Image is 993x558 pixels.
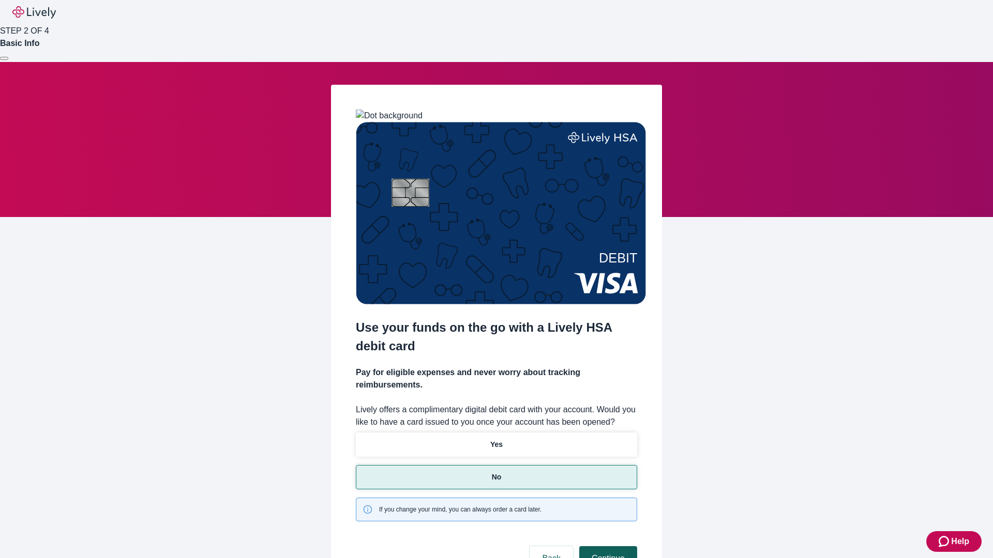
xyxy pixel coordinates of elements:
p: Yes [490,439,503,450]
p: No [492,472,502,483]
img: Lively [12,6,56,19]
img: Debit card [356,122,646,304]
img: Dot background [356,110,423,122]
button: Zendesk support iconHelp [926,531,982,552]
svg: Zendesk support icon [939,535,951,548]
h4: Pay for eligible expenses and never worry about tracking reimbursements. [356,366,637,391]
label: Lively offers a complimentary digital debit card with your account. Would you like to have a card... [356,404,637,428]
button: No [356,465,637,489]
h2: Use your funds on the go with a Lively HSA debit card [356,318,637,355]
span: If you change your mind, you can always order a card later. [379,505,541,514]
span: Help [951,535,969,548]
button: Yes [356,432,637,457]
